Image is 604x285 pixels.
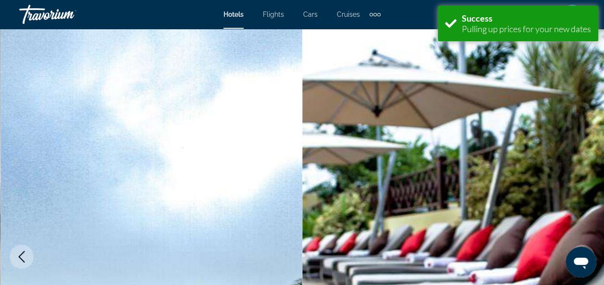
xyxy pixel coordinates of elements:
iframe: Button to launch messaging window [566,247,596,277]
button: Previous image [10,245,34,269]
a: Cruises [337,11,360,18]
a: Travorium [19,2,115,27]
a: Flights [263,11,284,18]
button: User Menu [560,4,585,24]
button: Extra navigation items [370,7,381,22]
div: Pulling up prices for your new dates [462,24,591,34]
button: Next image [570,245,594,269]
a: Cars [303,11,318,18]
div: Success [462,13,591,24]
a: Hotels [223,11,244,18]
